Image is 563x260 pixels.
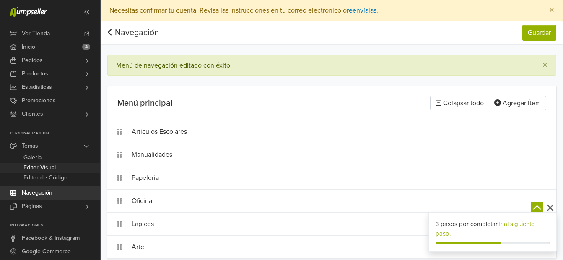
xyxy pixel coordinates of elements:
div: Oficina [132,193,512,209]
span: Inicio [22,40,35,54]
a: Navegación [107,28,159,38]
span: Promociones [22,94,56,107]
div: 3 pasos por completar. [436,219,550,238]
button: Colapsar todo [430,96,489,110]
button: Close [541,0,563,21]
p: Personalización [10,131,100,136]
div: Manualidades [132,147,512,163]
span: Editor Visual [23,163,56,173]
p: Integraciones [10,223,100,228]
button: Agregar Ítem [489,96,546,110]
span: Navegación [22,186,52,200]
div: Papeleria [132,170,512,186]
div: Menú de navegación editado con éxito. [116,61,232,70]
div: Articulos Escolares [132,124,512,140]
span: Estadísticas [22,81,52,94]
span: × [549,4,554,16]
span: Editor de Código [23,173,67,183]
span: Facebook & Instagram [22,231,80,245]
h5: Menú principal [117,98,329,108]
div: Arte [132,239,512,255]
span: Google Commerce [22,245,71,258]
button: Guardar [522,25,556,41]
span: Galería [23,153,42,163]
a: reenvíalas [347,6,376,15]
a: Ir al siguiente paso. [436,220,534,237]
span: Clientes [22,107,43,121]
span: 3 [82,44,90,50]
div: Lapices [132,216,512,232]
span: Páginas [22,200,42,213]
span: Temas [22,139,38,153]
span: Ver Tienda [22,27,50,40]
span: Pedidos [22,54,43,67]
span: Productos [22,67,48,81]
span: × [542,59,547,71]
